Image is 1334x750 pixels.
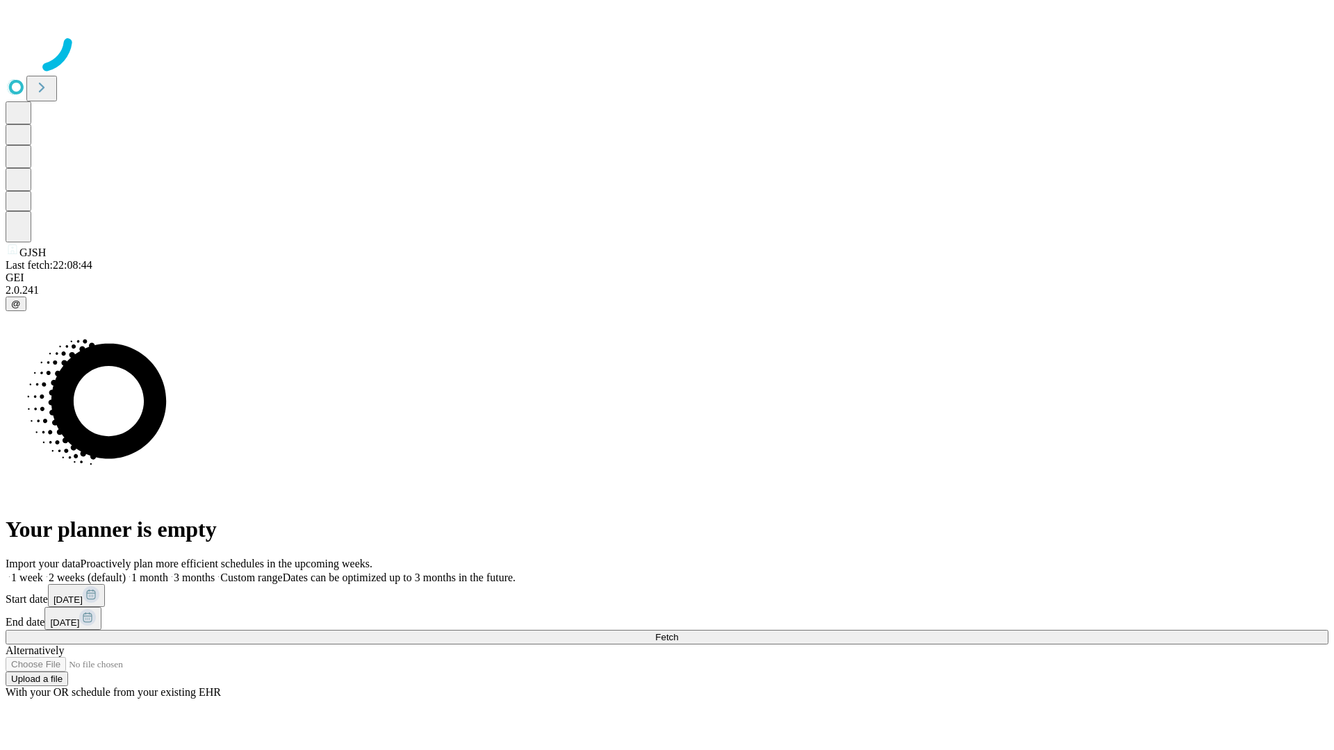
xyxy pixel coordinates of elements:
[19,247,46,258] span: GJSH
[283,572,516,583] span: Dates can be optimized up to 3 months in the future.
[6,259,92,271] span: Last fetch: 22:08:44
[174,572,215,583] span: 3 months
[6,272,1328,284] div: GEI
[6,297,26,311] button: @
[6,584,1328,607] div: Start date
[220,572,282,583] span: Custom range
[11,572,43,583] span: 1 week
[6,672,68,686] button: Upload a file
[6,558,81,569] span: Import your data
[44,607,101,630] button: [DATE]
[6,630,1328,644] button: Fetch
[131,572,168,583] span: 1 month
[655,632,678,642] span: Fetch
[11,299,21,309] span: @
[6,284,1328,297] div: 2.0.241
[50,617,79,628] span: [DATE]
[6,686,221,698] span: With your OR schedule from your existing EHR
[6,517,1328,542] h1: Your planner is empty
[81,558,372,569] span: Proactively plan more efficient schedules in the upcoming weeks.
[49,572,126,583] span: 2 weeks (default)
[6,607,1328,630] div: End date
[6,644,64,656] span: Alternatively
[53,594,83,605] span: [DATE]
[48,584,105,607] button: [DATE]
